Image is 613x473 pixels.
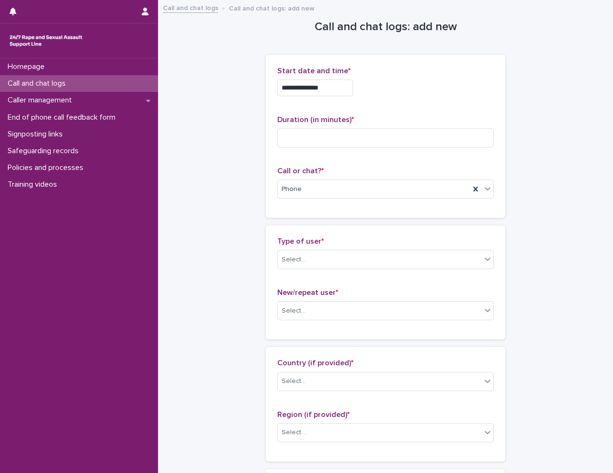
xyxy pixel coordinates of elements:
[282,376,306,386] div: Select...
[282,428,306,438] div: Select...
[229,2,315,13] p: Call and chat logs: add new
[277,237,324,245] span: Type of user
[277,116,354,124] span: Duration (in minutes)
[282,306,306,316] div: Select...
[282,184,302,194] span: Phone
[4,180,65,189] p: Training videos
[4,62,52,71] p: Homepage
[163,2,218,13] a: Call and chat logs
[282,255,306,265] div: Select...
[277,359,353,367] span: Country (if provided)
[8,31,84,50] img: rhQMoQhaT3yELyF149Cw
[277,67,351,75] span: Start date and time
[4,163,91,172] p: Policies and processes
[4,130,70,139] p: Signposting links
[277,289,338,296] span: New/repeat user
[4,96,79,105] p: Caller management
[4,79,73,88] p: Call and chat logs
[4,146,86,156] p: Safeguarding records
[277,411,350,418] span: Region (if provided)
[266,20,505,34] h1: Call and chat logs: add new
[4,113,123,122] p: End of phone call feedback form
[277,167,324,175] span: Call or chat?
